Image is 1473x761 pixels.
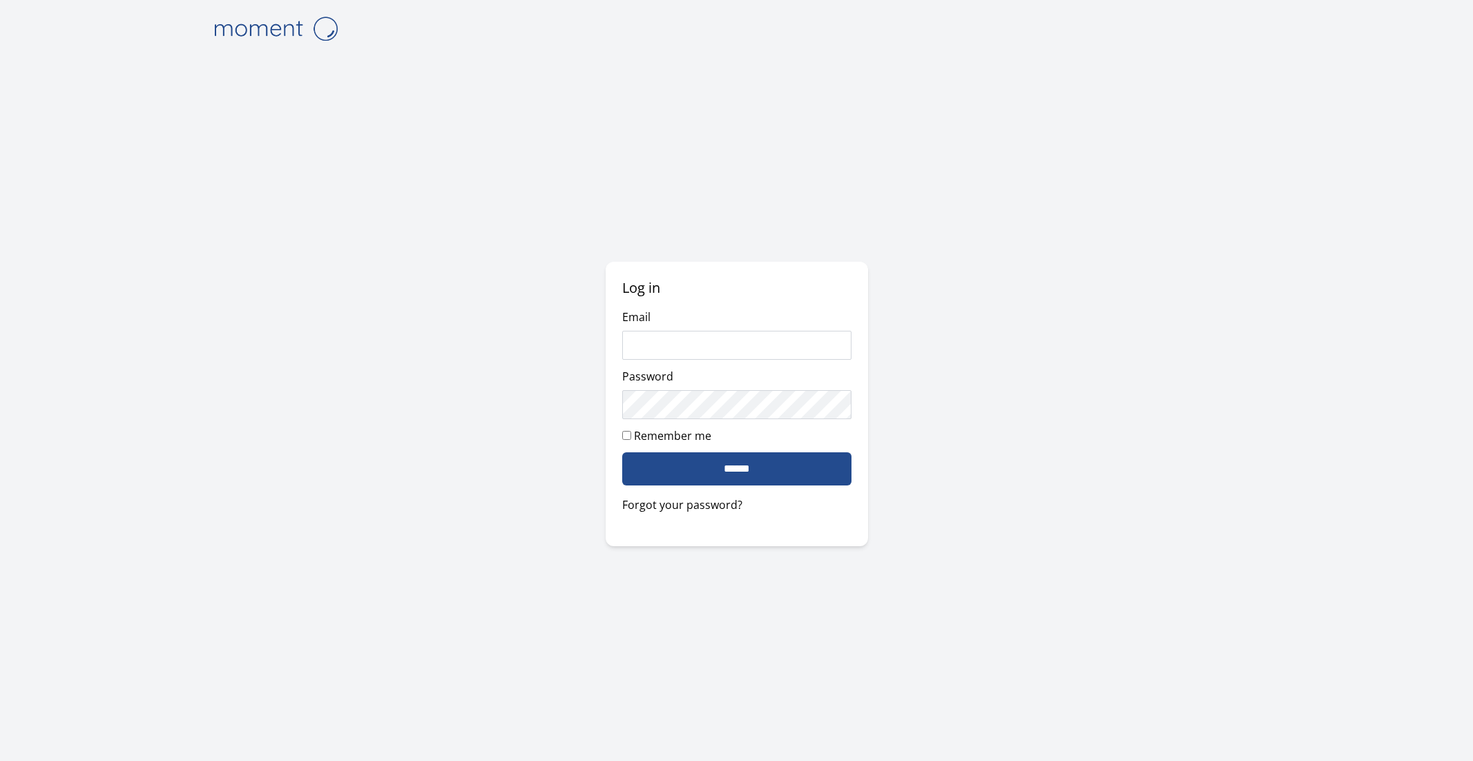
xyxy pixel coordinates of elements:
[622,309,651,325] label: Email
[206,11,345,46] img: logo-4e3dc11c47720685a147b03b5a06dd966a58ff35d612b21f08c02c0306f2b779.png
[634,428,711,443] label: Remember me
[622,497,851,513] a: Forgot your password?
[622,369,673,384] label: Password
[622,278,851,298] h2: Log in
